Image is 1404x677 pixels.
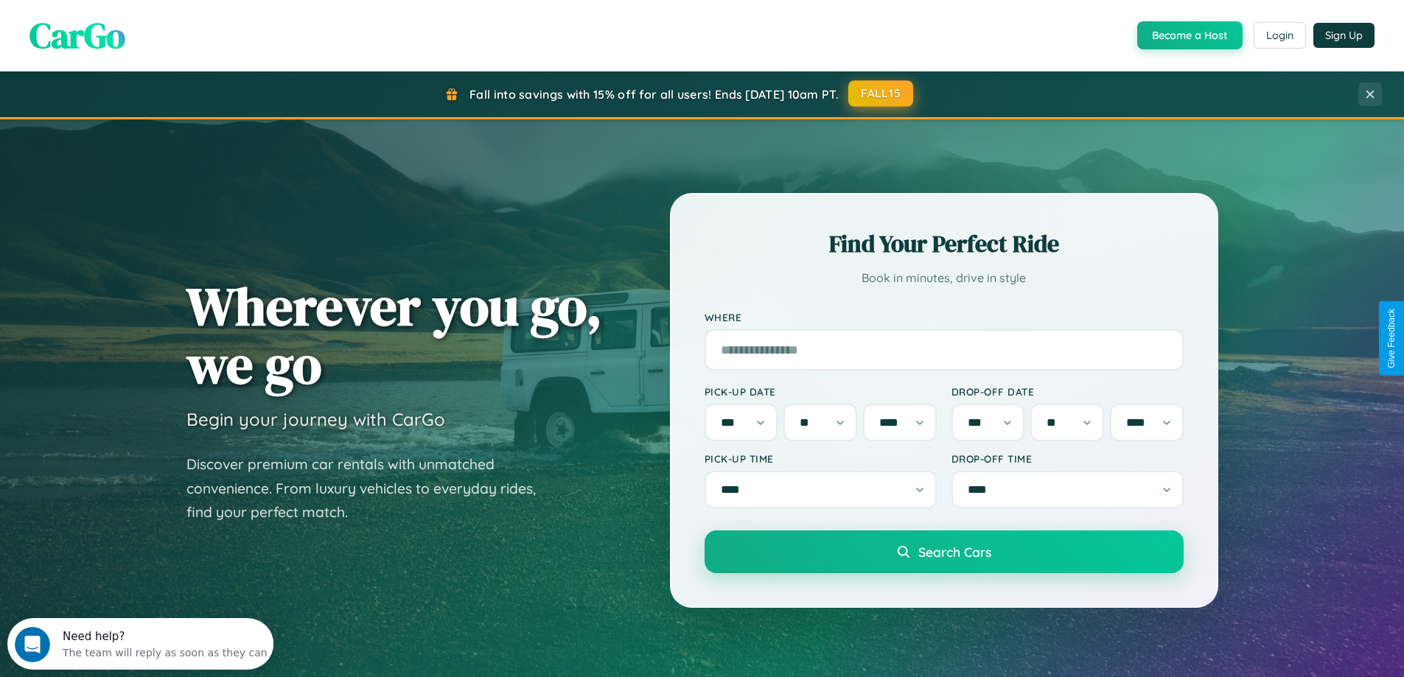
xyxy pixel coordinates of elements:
[705,385,937,398] label: Pick-up Date
[705,267,1184,289] p: Book in minutes, drive in style
[186,452,555,525] p: Discover premium car rentals with unmatched convenience. From luxury vehicles to everyday rides, ...
[918,544,991,560] span: Search Cars
[55,24,260,40] div: The team will reply as soon as they can
[705,530,1184,573] button: Search Cars
[1386,309,1397,368] div: Give Feedback
[951,452,1184,465] label: Drop-off Time
[469,87,839,102] span: Fall into savings with 15% off for all users! Ends [DATE] 10am PT.
[1313,23,1375,48] button: Sign Up
[1137,21,1243,49] button: Become a Host
[848,80,913,107] button: FALL15
[705,311,1184,323] label: Where
[705,452,937,465] label: Pick-up Time
[186,408,445,430] h3: Begin your journey with CarGo
[1254,22,1306,49] button: Login
[7,618,273,670] iframe: Intercom live chat discovery launcher
[705,228,1184,260] h2: Find Your Perfect Ride
[29,11,125,60] span: CarGo
[951,385,1184,398] label: Drop-off Date
[55,13,260,24] div: Need help?
[6,6,274,46] div: Open Intercom Messenger
[15,627,50,662] iframe: Intercom live chat
[186,277,602,393] h1: Wherever you go, we go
